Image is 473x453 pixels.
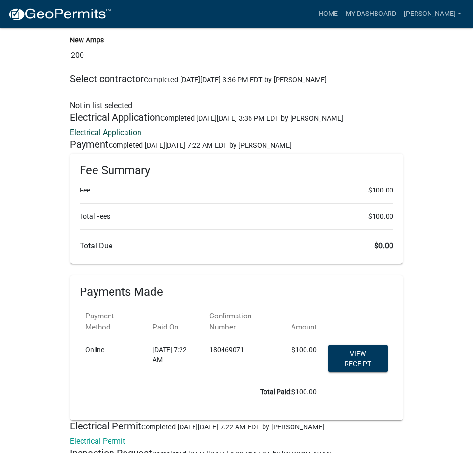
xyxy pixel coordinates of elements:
[70,138,403,150] h5: Payment
[80,211,393,221] li: Total Fees
[80,305,147,339] th: Payment Method
[400,5,465,23] a: [PERSON_NAME]
[144,76,327,84] span: Completed [DATE][DATE] 3:36 PM EDT by [PERSON_NAME]
[285,305,322,339] th: Amount
[80,164,393,178] h6: Fee Summary
[147,339,204,381] td: [DATE] 7:22 AM
[109,141,292,150] span: Completed [DATE][DATE] 7:22 AM EDT by [PERSON_NAME]
[368,185,393,195] span: $100.00
[80,381,322,403] td: $100.00
[70,420,403,432] h5: Electrical Permit
[80,185,393,195] li: Fee
[70,111,403,123] h5: Electrical Application
[315,5,342,23] a: Home
[160,114,343,123] span: Completed [DATE][DATE] 3:36 PM EDT by [PERSON_NAME]
[70,437,125,446] a: Electrical Permit
[80,285,393,299] h6: Payments Made
[260,388,292,396] b: Total Paid:
[204,339,285,381] td: 180469071
[80,339,147,381] td: Online
[80,241,393,250] h6: Total Due
[342,5,400,23] a: My Dashboard
[368,211,393,221] span: $100.00
[141,423,324,431] span: Completed [DATE][DATE] 7:22 AM EDT by [PERSON_NAME]
[70,73,403,84] h5: Select contractor
[147,305,204,339] th: Paid On
[328,345,388,372] a: View receipt
[70,100,403,111] div: Not in list selected
[374,241,393,250] span: $0.00
[70,128,141,137] a: Electrical Application
[70,37,104,44] label: New Amps
[285,339,322,381] td: $100.00
[204,305,285,339] th: Confirmation Number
